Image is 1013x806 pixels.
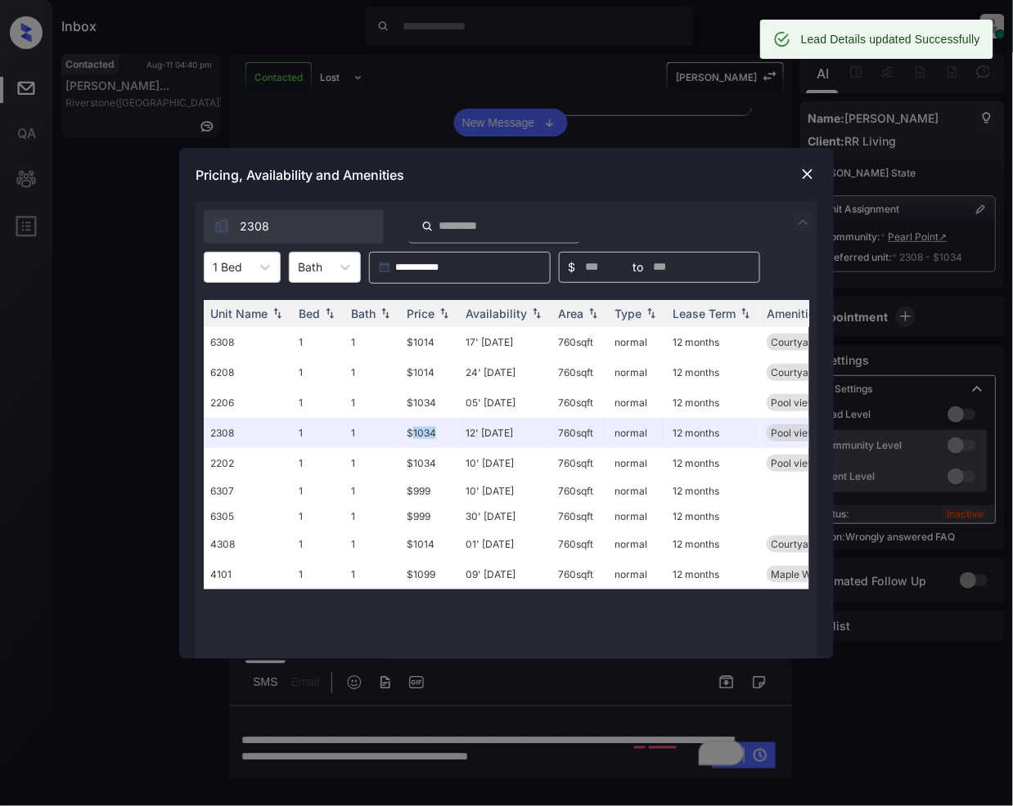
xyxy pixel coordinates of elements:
td: normal [608,418,666,448]
td: 1 [292,559,344,589]
td: 6208 [204,357,292,387]
td: 12 months [666,327,760,357]
td: 760 sqft [552,418,608,448]
div: Availability [466,307,527,320]
td: 1 [292,418,344,448]
td: 4308 [204,529,292,559]
img: icon-zuma [421,219,434,234]
td: 4101 [204,559,292,589]
td: normal [608,529,666,559]
td: 760 sqft [552,387,608,418]
td: 10' [DATE] [459,478,552,504]
td: 24' [DATE] [459,357,552,387]
td: $1034 [400,448,459,478]
td: 12 months [666,529,760,559]
td: 01' [DATE] [459,529,552,559]
td: 12 months [666,504,760,529]
td: normal [608,559,666,589]
td: 10' [DATE] [459,448,552,478]
td: 30' [DATE] [459,504,552,529]
div: Pricing, Availability and Amenities [179,148,834,202]
td: 1 [292,529,344,559]
td: $999 [400,478,459,504]
img: sorting [585,307,601,319]
td: 760 sqft [552,357,608,387]
td: 12 months [666,559,760,589]
div: Type [615,307,642,320]
td: 1 [344,448,400,478]
td: normal [608,448,666,478]
td: 12 months [666,387,760,418]
img: sorting [377,307,394,319]
img: sorting [737,307,754,319]
td: 17' [DATE] [459,327,552,357]
td: 12' [DATE] [459,418,552,448]
td: 1 [344,357,400,387]
td: 1 [292,327,344,357]
td: $1014 [400,327,459,357]
td: normal [608,478,666,504]
td: $1099 [400,559,459,589]
td: 12 months [666,448,760,478]
td: 1 [344,559,400,589]
td: 1 [344,504,400,529]
img: sorting [643,307,660,319]
div: Area [558,307,583,320]
td: 1 [344,418,400,448]
td: normal [608,327,666,357]
td: 12 months [666,357,760,387]
span: Courtyard view [772,538,844,550]
img: sorting [436,307,452,319]
td: 760 sqft [552,448,608,478]
td: 2308 [204,418,292,448]
td: 1 [292,357,344,387]
div: Lead Details updated Successfully [801,25,980,54]
td: 12 months [666,478,760,504]
td: 1 [292,504,344,529]
span: $ [568,258,575,276]
span: Maple Wood [772,568,829,580]
div: Bath [351,307,376,320]
td: $1014 [400,529,459,559]
td: $1034 [400,418,459,448]
span: Courtyard view [772,366,844,378]
td: 1 [344,327,400,357]
td: 760 sqft [552,559,608,589]
td: 760 sqft [552,478,608,504]
td: 05' [DATE] [459,387,552,418]
td: 12 months [666,418,760,448]
td: 760 sqft [552,529,608,559]
td: 1 [344,387,400,418]
td: 6307 [204,478,292,504]
td: $999 [400,504,459,529]
td: 1 [292,478,344,504]
img: sorting [322,307,338,319]
td: 760 sqft [552,504,608,529]
div: Amenities [767,307,822,320]
img: close [799,166,816,182]
span: 2308 [240,217,269,235]
td: 760 sqft [552,327,608,357]
td: 1 [344,478,400,504]
td: 1 [344,529,400,559]
td: 1 [292,387,344,418]
img: sorting [529,307,545,319]
td: 2202 [204,448,292,478]
td: 2206 [204,387,292,418]
td: normal [608,357,666,387]
div: Unit Name [210,307,268,320]
td: 1 [292,448,344,478]
img: icon-zuma [794,213,813,232]
td: $1034 [400,387,459,418]
span: Pool view [772,396,817,409]
td: normal [608,387,666,418]
div: Bed [299,307,320,320]
td: normal [608,504,666,529]
span: to [633,258,643,276]
span: Pool view [772,457,817,469]
span: Pool view [772,427,817,439]
td: 6308 [204,327,292,357]
img: sorting [269,307,286,319]
span: Courtyard view [772,336,844,348]
div: Lease Term [673,307,736,320]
